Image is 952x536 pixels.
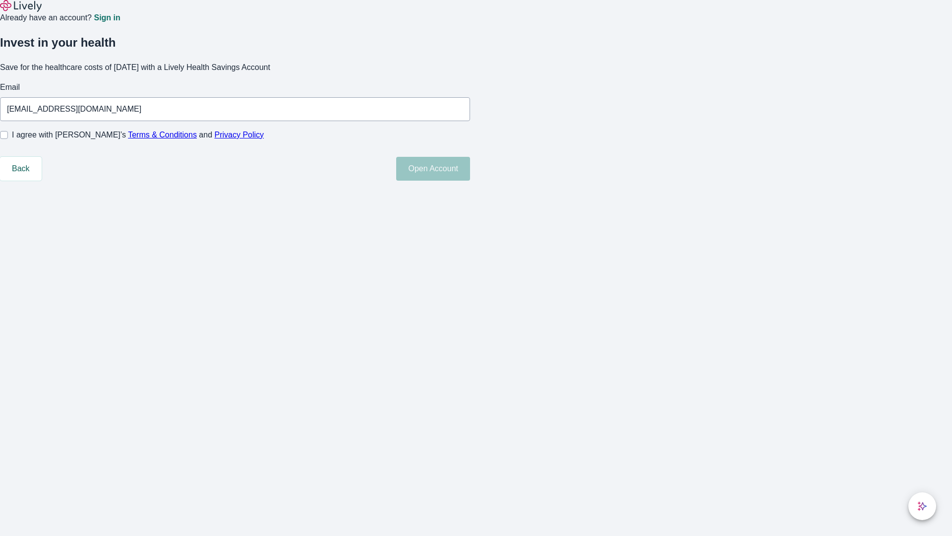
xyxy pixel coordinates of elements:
button: chat [908,492,936,520]
a: Terms & Conditions [128,131,197,139]
a: Privacy Policy [215,131,264,139]
span: I agree with [PERSON_NAME]’s and [12,129,264,141]
svg: Lively AI Assistant [917,501,927,511]
a: Sign in [94,14,120,22]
